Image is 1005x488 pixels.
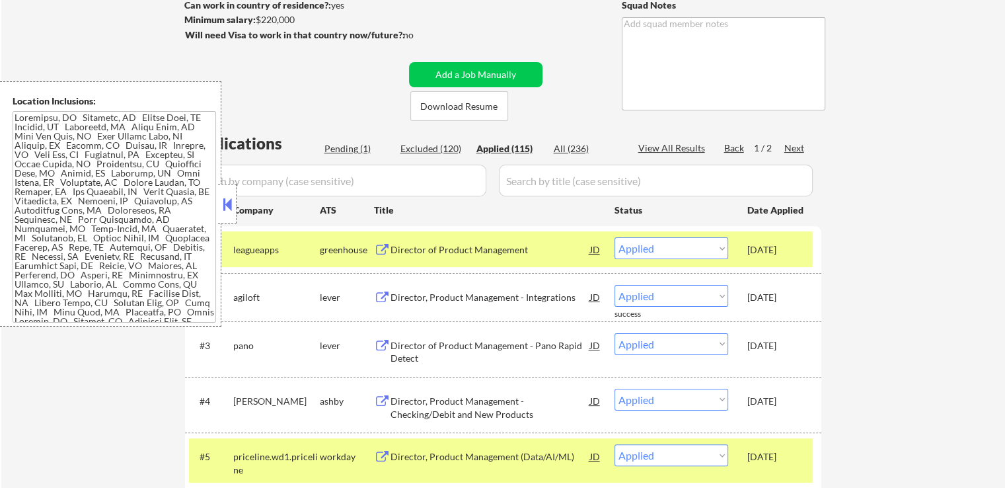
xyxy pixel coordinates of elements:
[391,450,590,464] div: Director, Product Management (Data/AI/ML)
[784,142,805,155] div: Next
[554,142,620,155] div: All (236)
[499,165,813,196] input: Search by title (case sensitive)
[233,450,320,476] div: priceline.wd1.priceline
[476,142,542,155] div: Applied (115)
[747,395,805,408] div: [DATE]
[403,28,441,42] div: no
[233,243,320,257] div: leagueapps
[184,14,256,25] strong: Minimum salary:
[754,142,784,155] div: 1 / 2
[747,291,805,304] div: [DATE]
[391,291,590,304] div: Director, Product Management - Integrations
[747,450,805,464] div: [DATE]
[200,339,223,352] div: #3
[400,142,466,155] div: Excluded (120)
[589,285,602,309] div: JD
[320,395,374,408] div: ashby
[189,136,320,151] div: Applications
[320,450,374,464] div: workday
[233,395,320,408] div: [PERSON_NAME]
[233,204,320,217] div: Company
[200,450,223,464] div: #5
[614,198,728,222] div: Status
[589,389,602,413] div: JD
[320,339,374,352] div: lever
[189,165,486,196] input: Search by company (case sensitive)
[638,142,709,155] div: View All Results
[391,339,590,365] div: Director of Product Management - Pano Rapid Detect
[589,237,602,261] div: JD
[589,444,602,468] div: JD
[747,204,805,217] div: Date Applied
[324,142,391,155] div: Pending (1)
[747,243,805,257] div: [DATE]
[13,95,216,108] div: Location Inclusions:
[724,142,745,155] div: Back
[233,291,320,304] div: agiloft
[200,395,223,408] div: #4
[185,29,405,40] strong: Will need Visa to work in that country now/future?:
[320,204,374,217] div: ATS
[320,243,374,257] div: greenhouse
[391,395,590,421] div: Director, Product Management - Checking/Debit and New Products
[747,339,805,352] div: [DATE]
[589,333,602,357] div: JD
[233,339,320,352] div: pano
[320,291,374,304] div: lever
[409,62,542,87] button: Add a Job Manually
[614,309,667,320] div: success
[374,204,602,217] div: Title
[184,13,404,26] div: $220,000
[391,243,590,257] div: Director of Product Management
[410,91,508,121] button: Download Resume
